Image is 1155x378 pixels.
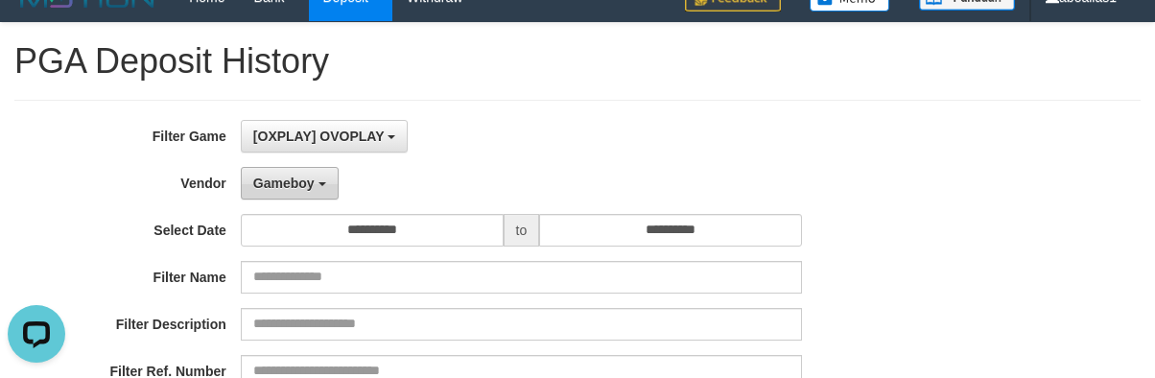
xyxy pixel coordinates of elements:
button: [OXPLAY] OVOPLAY [241,120,408,153]
h1: PGA Deposit History [14,42,1141,81]
span: [OXPLAY] OVOPLAY [253,129,384,144]
button: Open LiveChat chat widget [8,8,65,65]
span: to [504,214,540,247]
button: Gameboy [241,167,339,200]
span: Gameboy [253,176,315,191]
